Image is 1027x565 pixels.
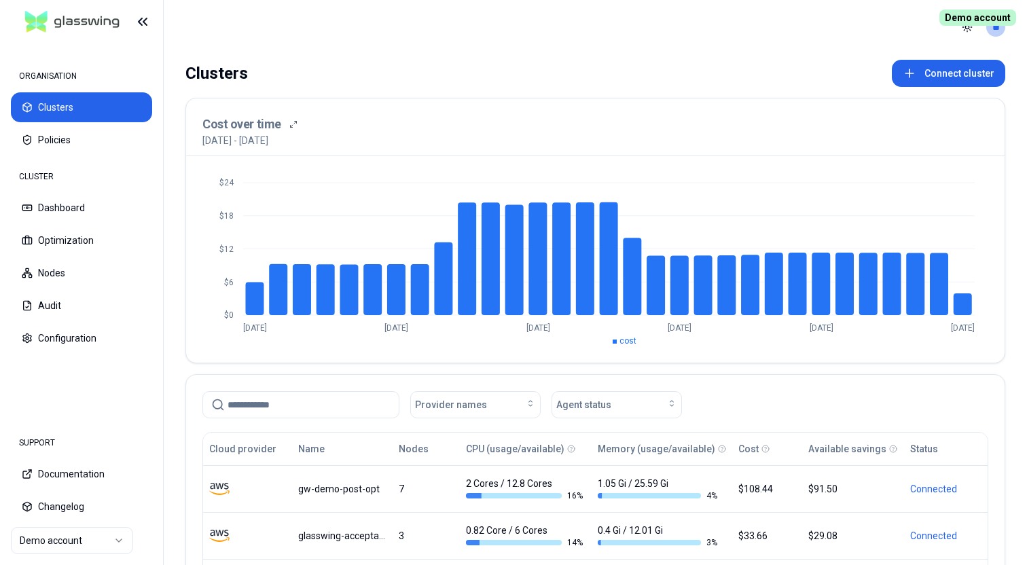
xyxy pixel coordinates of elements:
[598,537,717,548] div: 3 %
[202,134,268,147] p: [DATE] - [DATE]
[910,482,981,496] div: Connected
[598,524,717,548] div: 0.4 Gi / 12.01 Gi
[384,323,408,333] tspan: [DATE]
[808,435,886,462] button: Available savings
[219,178,234,187] tspan: $24
[399,529,454,543] div: 3
[939,10,1016,26] span: Demo account
[598,490,717,501] div: 4 %
[556,398,611,412] span: Agent status
[219,244,234,254] tspan: $12
[619,336,636,346] span: cost
[11,258,152,288] button: Nodes
[466,490,585,501] div: 16 %
[243,323,267,333] tspan: [DATE]
[399,435,429,462] button: Nodes
[598,477,717,501] div: 1.05 Gi / 25.59 Gi
[11,459,152,489] button: Documentation
[11,291,152,321] button: Audit
[466,435,564,462] button: CPU (usage/available)
[11,163,152,190] div: CLUSTER
[209,526,230,546] img: aws
[202,115,281,134] h3: Cost over time
[466,477,585,501] div: 2 Cores / 12.8 Cores
[224,278,234,287] tspan: $6
[11,323,152,353] button: Configuration
[892,60,1005,87] button: Connect cluster
[209,479,230,499] img: aws
[808,529,897,543] div: $29.08
[466,524,585,548] div: 0.82 Core / 6 Cores
[11,429,152,456] div: SUPPORT
[11,225,152,255] button: Optimization
[399,482,454,496] div: 7
[11,125,152,155] button: Policies
[910,442,938,456] div: Status
[11,193,152,223] button: Dashboard
[298,482,385,496] div: gw-demo-post-opt
[552,391,682,418] button: Agent status
[185,60,248,87] div: Clusters
[20,6,125,38] img: GlassWing
[415,398,487,412] span: Provider names
[298,529,385,543] div: glasswing-acceptance
[910,529,981,543] div: Connected
[298,435,325,462] button: Name
[224,310,234,320] tspan: $0
[209,435,276,462] button: Cloud provider
[810,323,833,333] tspan: [DATE]
[808,482,897,496] div: $91.50
[219,211,234,221] tspan: $18
[738,435,759,462] button: Cost
[11,92,152,122] button: Clusters
[526,323,550,333] tspan: [DATE]
[738,529,796,543] div: $33.66
[11,492,152,522] button: Changelog
[668,323,691,333] tspan: [DATE]
[598,435,715,462] button: Memory (usage/available)
[410,391,541,418] button: Provider names
[951,323,975,333] tspan: [DATE]
[738,482,796,496] div: $108.44
[466,537,585,548] div: 14 %
[11,62,152,90] div: ORGANISATION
